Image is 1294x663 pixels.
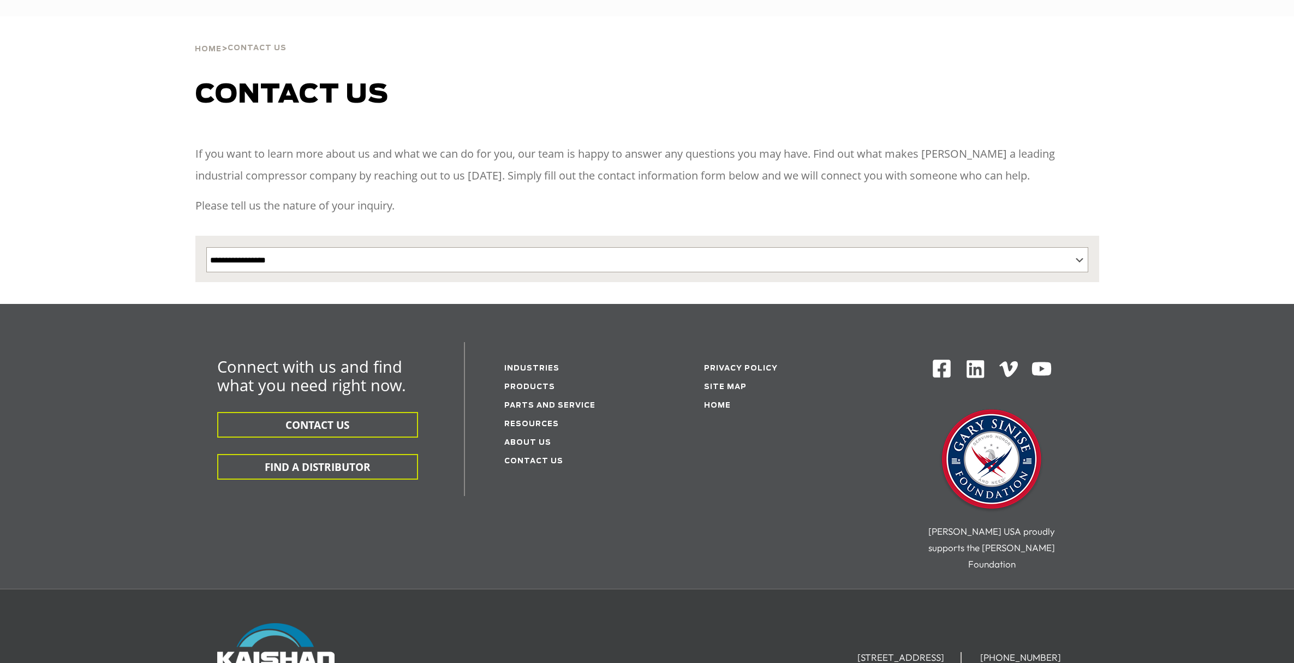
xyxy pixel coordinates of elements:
[195,143,1099,187] p: If you want to learn more about us and what we can do for you, our team is happy to answer any qu...
[704,365,778,372] a: Privacy Policy
[228,45,287,52] span: Contact Us
[965,359,986,380] img: Linkedin
[999,361,1018,377] img: Vimeo
[937,406,1046,515] img: Gary Sinise Foundation
[195,82,389,108] span: Contact us
[504,402,595,409] a: Parts and service
[195,195,1099,217] p: Please tell us the nature of your inquiry.
[217,356,406,396] span: Connect with us and find what you need right now.
[504,421,559,428] a: Resources
[504,384,555,391] a: Products
[504,439,551,446] a: About Us
[217,412,418,438] button: CONTACT US
[504,365,559,372] a: Industries
[1031,359,1052,380] img: Youtube
[704,384,747,391] a: Site Map
[195,16,287,58] div: >
[964,652,1077,663] li: [PHONE_NUMBER]
[217,454,418,480] button: FIND A DISTRIBUTOR
[504,458,563,465] a: Contact Us
[195,46,222,53] span: Home
[195,44,222,53] a: Home
[928,525,1055,570] span: [PERSON_NAME] USA proudly supports the [PERSON_NAME] Foundation
[932,359,952,379] img: Facebook
[704,402,731,409] a: Home
[841,652,962,663] li: [STREET_ADDRESS]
